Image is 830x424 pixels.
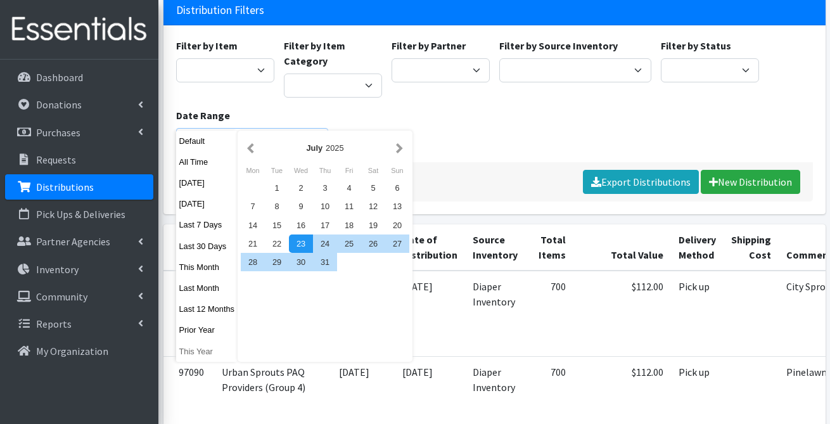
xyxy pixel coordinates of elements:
strong: July [306,143,322,153]
div: 13 [385,197,409,215]
div: Sunday [385,162,409,179]
div: 11 [337,197,361,215]
div: 28 [241,253,265,271]
button: [DATE] [176,195,238,213]
div: 30 [289,253,313,271]
button: This Month [176,258,238,276]
div: 4 [337,179,361,197]
div: 25 [337,234,361,253]
div: Thursday [313,162,337,179]
div: Wednesday [289,162,313,179]
p: Inventory [36,263,79,276]
div: 1 [265,179,289,197]
a: Reports [5,311,153,337]
div: 16 [289,216,313,234]
div: 26 [361,234,385,253]
label: Filter by Source Inventory [499,38,618,53]
p: Pick Ups & Deliveries [36,208,125,221]
a: Partner Agencies [5,229,153,254]
a: Requests [5,147,153,172]
button: Last 7 Days [176,215,238,234]
label: Filter by Item Category [284,38,382,68]
p: Community [36,290,87,303]
a: Distributions [5,174,153,200]
div: 18 [337,216,361,234]
div: 27 [385,234,409,253]
td: [DATE] [395,271,465,356]
button: Default [176,132,238,150]
p: Donations [36,98,82,111]
td: Diaper Inventory [465,271,525,356]
button: Last Month [176,279,238,297]
th: Delivery Method [671,224,724,271]
div: Saturday [361,162,385,179]
div: Tuesday [265,162,289,179]
button: All Time [176,153,238,171]
div: 6 [385,179,409,197]
div: 9 [289,197,313,215]
p: Distributions [36,181,94,193]
div: 10 [313,197,337,215]
a: New Distribution [701,170,800,194]
label: Date Range [176,108,230,123]
div: 19 [361,216,385,234]
a: Community [5,284,153,309]
p: Requests [36,153,76,166]
a: Dashboard [5,65,153,90]
div: 8 [265,197,289,215]
div: 23 [289,234,313,253]
div: 24 [313,234,337,253]
div: 12 [361,197,385,215]
div: 5 [361,179,385,197]
h3: Distribution Filters [176,4,264,17]
label: Filter by Status [661,38,731,53]
div: 7 [241,197,265,215]
label: Filter by Partner [392,38,466,53]
div: 15 [265,216,289,234]
td: 700 [525,271,573,356]
th: Shipping Cost [724,224,779,271]
td: $112.00 [573,271,671,356]
div: 17 [313,216,337,234]
div: Friday [337,162,361,179]
p: My Organization [36,345,108,357]
th: Total Value [573,224,671,271]
td: Pick up [671,271,724,356]
div: 20 [385,216,409,234]
label: Filter by Item [176,38,238,53]
div: Monday [241,162,265,179]
button: This Year [176,342,238,361]
div: 22 [265,234,289,253]
p: Purchases [36,126,80,139]
th: ID [163,224,214,271]
input: January 1, 2011 - December 31, 2011 [176,128,328,152]
a: Inventory [5,257,153,282]
th: Source Inventory [465,224,525,271]
th: Total Items [525,224,573,271]
a: My Organization [5,338,153,364]
a: Export Distributions [583,170,699,194]
button: Last 12 Months [176,300,238,318]
button: Prior Year [176,321,238,339]
div: 31 [313,253,337,271]
a: Donations [5,92,153,117]
button: [DATE] [176,174,238,192]
button: Last 30 Days [176,237,238,255]
th: Date of Distribution [395,224,465,271]
a: Purchases [5,120,153,145]
div: 21 [241,234,265,253]
div: 3 [313,179,337,197]
div: 29 [265,253,289,271]
p: Dashboard [36,71,83,84]
p: Partner Agencies [36,235,110,248]
td: 97091 [163,271,214,356]
p: Reports [36,318,72,330]
a: Pick Ups & Deliveries [5,202,153,227]
div: 14 [241,216,265,234]
span: 2025 [326,143,343,153]
img: HumanEssentials [5,8,153,51]
div: 2 [289,179,313,197]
